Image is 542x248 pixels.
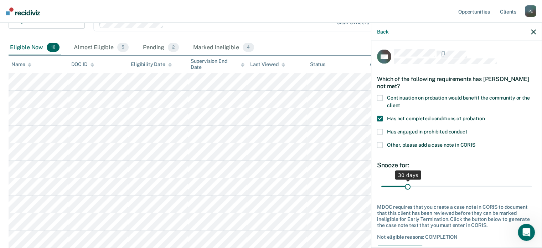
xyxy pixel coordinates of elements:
[525,5,536,17] div: P E
[141,40,180,56] div: Pending
[117,43,129,52] span: 5
[47,43,60,52] span: 10
[377,234,536,240] div: Not eligible reasons: COMPLETION
[395,170,421,179] div: 30 days
[192,40,255,56] div: Marked Ineligible
[387,115,485,121] span: Has not completed conditions of probation
[9,40,61,56] div: Eligible Now
[191,58,245,70] div: Supervision End Date
[377,204,536,228] div: MDOC requires that you create a case note in CORIS to document that this client has been reviewed...
[72,40,130,56] div: Almost Eligible
[377,161,536,169] div: Snooze for:
[377,29,388,35] button: Back
[131,61,172,67] div: Eligibility Date
[250,61,285,67] div: Last Viewed
[71,61,94,67] div: DOC ID
[518,224,535,241] iframe: Intercom live chat
[387,95,530,108] span: Continuation on probation would benefit the community or the client
[168,43,179,52] span: 2
[310,61,325,67] div: Status
[243,43,254,52] span: 4
[11,61,31,67] div: Name
[370,61,403,67] div: Assigned to
[6,7,40,15] img: Recidiviz
[377,70,536,95] div: Which of the following requirements has [PERSON_NAME] not met?
[387,128,467,134] span: Has engaged in prohibited conduct
[387,142,475,147] span: Other, please add a case note in CORIS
